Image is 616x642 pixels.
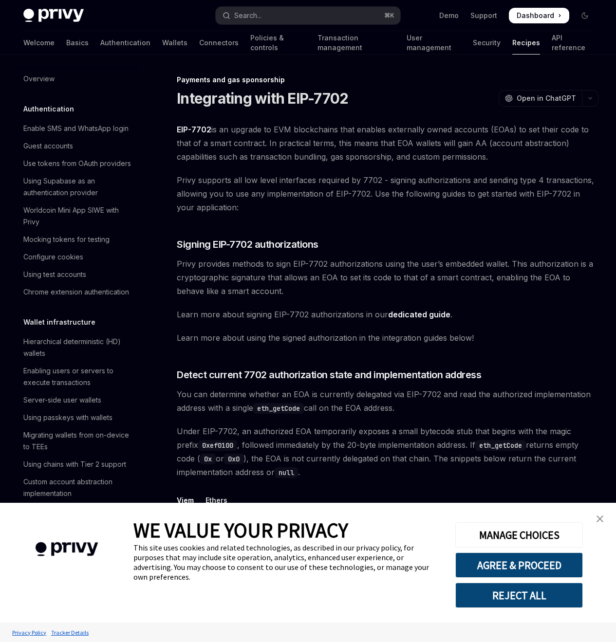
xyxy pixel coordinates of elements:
[177,387,598,415] span: You can determine whether an EOA is currently delegated via EIP-7702 and read the authorized impl...
[23,286,129,298] div: Chrome extension authentication
[16,155,140,172] a: Use tokens from OAuth providers
[177,424,598,479] span: Under EIP-7702, an authorized EOA temporarily exposes a small bytecode stub that begins with the ...
[23,459,126,470] div: Using chains with Tier 2 support
[23,429,134,453] div: Migrating wallets from on-device to TEEs
[473,31,501,55] a: Security
[23,204,134,228] div: Worldcoin Mini App SIWE with Privy
[16,120,140,137] a: Enable SMS and WhatsApp login
[16,172,140,202] a: Using Supabase as an authentication provider
[177,331,598,345] span: Learn more about using the signed authorization in the integration guides below!
[23,365,134,388] div: Enabling users or servers to execute transactions
[234,10,261,21] div: Search...
[16,70,140,88] a: Overview
[439,11,459,20] a: Demo
[388,310,450,320] a: dedicated guide
[23,336,134,359] div: Hierarchical deterministic (HD) wallets
[253,403,304,414] code: eth_getCode
[224,454,243,464] code: 0x0
[512,31,540,55] a: Recipes
[23,269,86,280] div: Using test accounts
[590,509,610,529] a: close banner
[177,308,598,321] span: Learn more about signing EIP-7702 authorizations in our .
[317,31,394,55] a: Transaction management
[16,266,140,283] a: Using test accounts
[16,283,140,301] a: Chrome extension authentication
[133,517,348,543] span: WE VALUE YOUR PRIVACY
[23,123,129,134] div: Enable SMS and WhatsApp login
[177,123,598,164] span: is an upgrade to EVM blockchains that enables externally owned accounts (EOAs) to set their code ...
[16,409,140,426] a: Using passkeys with wallets
[16,231,140,248] a: Mocking tokens for testing
[23,412,112,423] div: Using passkeys with wallets
[133,543,441,582] div: This site uses cookies and related technologies, as described in our privacy policy, for purposes...
[23,158,131,169] div: Use tokens from OAuth providers
[577,8,593,23] button: Toggle dark mode
[216,7,400,24] button: Open search
[198,440,237,451] code: 0xef0100
[23,394,101,406] div: Server-side user wallets
[16,391,140,409] a: Server-side user wallets
[23,140,73,152] div: Guest accounts
[517,11,554,20] span: Dashboard
[23,103,74,115] h5: Authentication
[16,473,140,502] a: Custom account abstraction implementation
[177,238,318,251] span: Signing EIP-7702 authorizations
[16,137,140,155] a: Guest accounts
[455,552,583,578] button: AGREE & PROCEED
[23,175,134,199] div: Using Supabase as an authentication provider
[177,489,194,512] div: Viem
[23,31,55,55] a: Welcome
[470,11,497,20] a: Support
[499,90,582,107] button: Open in ChatGPT
[177,75,598,85] div: Payments and gas sponsorship
[517,93,576,103] span: Open in ChatGPT
[16,502,140,520] a: Storing smart account addresses
[384,12,394,19] span: ⌘ K
[16,202,140,231] a: Worldcoin Mini App SIWE with Privy
[100,31,150,55] a: Authentication
[455,522,583,548] button: MANAGE CHOICES
[250,31,306,55] a: Policies & controls
[597,515,603,522] img: close banner
[552,31,593,55] a: API reference
[509,8,569,23] a: Dashboard
[15,528,119,570] img: company logo
[23,73,55,85] div: Overview
[16,362,140,391] a: Enabling users or servers to execute transactions
[16,426,140,456] a: Migrating wallets from on-device to TEEs
[177,368,481,382] span: Detect current 7702 authorization state and implementation address
[407,31,462,55] a: User management
[16,456,140,473] a: Using chains with Tier 2 support
[177,257,598,298] span: Privy provides methods to sign EIP-7702 authorizations using the user’s embedded wallet. This aut...
[23,316,95,328] h5: Wallet infrastructure
[200,454,216,464] code: 0x
[177,173,598,214] span: Privy supports all low level interfaces required by 7702 - signing authorizations and sending typ...
[475,440,526,451] code: eth_getCode
[49,624,91,641] a: Tracker Details
[23,476,134,499] div: Custom account abstraction implementation
[455,583,583,608] button: REJECT ALL
[177,90,348,107] h1: Integrating with EIP-7702
[16,248,140,266] a: Configure cookies
[66,31,89,55] a: Basics
[177,125,211,135] a: EIP-7702
[16,333,140,362] a: Hierarchical deterministic (HD) wallets
[23,234,110,245] div: Mocking tokens for testing
[23,251,83,263] div: Configure cookies
[275,467,298,478] code: null
[205,489,227,512] div: Ethers
[199,31,239,55] a: Connectors
[23,9,84,22] img: dark logo
[10,624,49,641] a: Privacy Policy
[162,31,187,55] a: Wallets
